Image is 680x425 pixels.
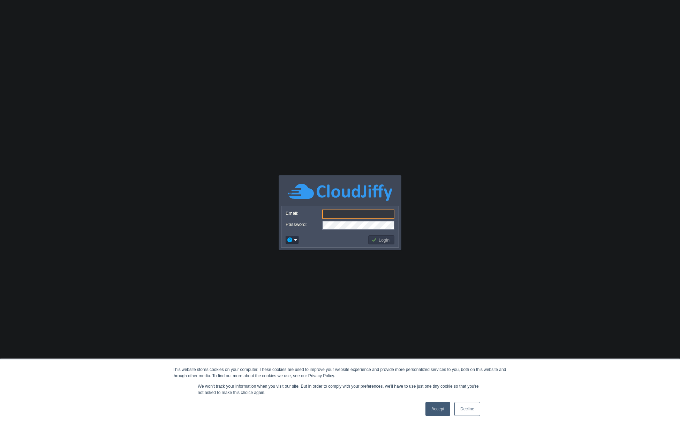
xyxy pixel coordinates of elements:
div: This website stores cookies on your computer. These cookies are used to improve your website expe... [173,366,507,379]
img: CloudJiffy [288,183,392,202]
button: Login [371,237,392,243]
label: Email: [286,210,322,217]
p: We won't track your information when you visit our site. But in order to comply with your prefere... [198,383,482,396]
a: Decline [454,402,480,416]
label: Password: [286,221,322,228]
a: Accept [425,402,450,416]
